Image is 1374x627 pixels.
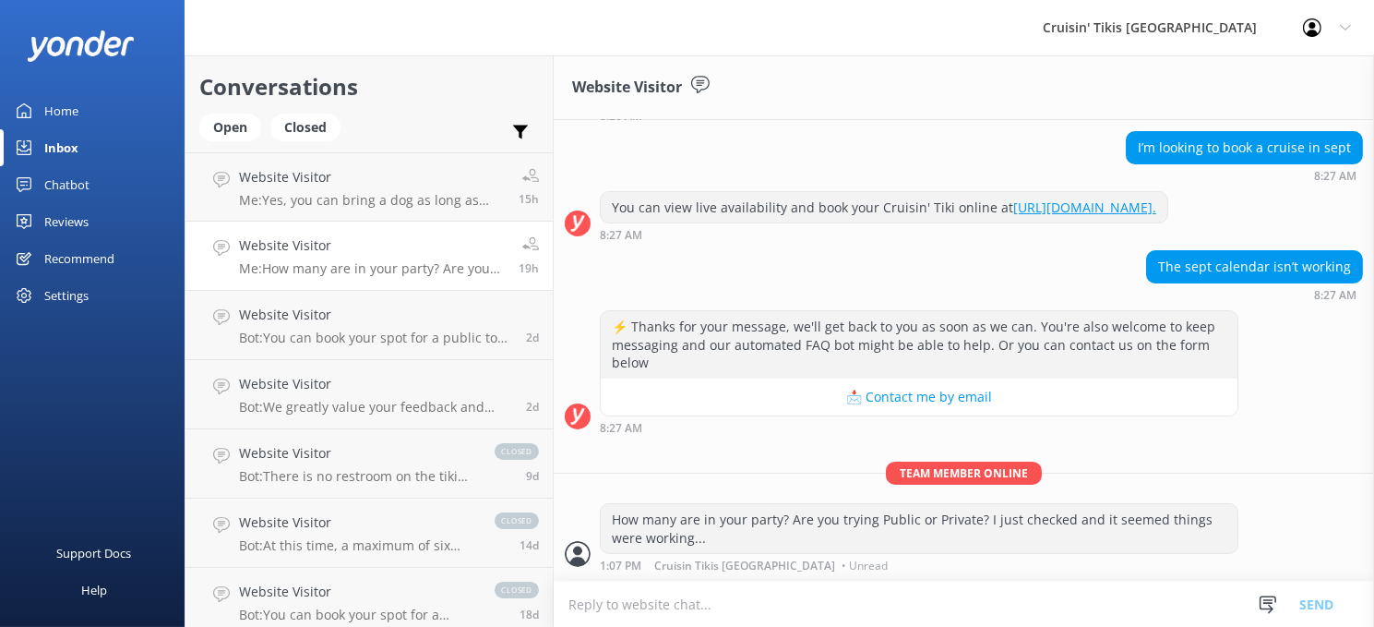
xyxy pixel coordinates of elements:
[600,109,1238,122] div: 07:26am 18-Aug-2025 (UTC -05:00) America/Cancun
[44,277,89,314] div: Settings
[601,504,1237,553] div: How many are in your party? Are you trying Public or Private? I just checked and it seemed things...
[185,429,553,499] a: Website VisitorBot:There is no restroom on the tiki boat. However, restrooms are available before...
[185,360,553,429] a: Website VisitorBot:We greatly value your feedback and encourage you to leave a review for us on G...
[600,561,641,572] strong: 1:07 PM
[239,443,476,464] h4: Website Visitor
[185,152,553,222] a: Website VisitorMe:Yes, you can bring a dog as long as everyone is OK with it.15h
[239,235,505,256] h4: Website Visitor
[526,399,539,415] span: 07:44am 16-Aug-2025 (UTC -05:00) America/Cancun
[495,582,539,598] span: closed
[239,512,476,533] h4: Website Visitor
[886,462,1042,485] span: Team member online
[44,166,90,203] div: Chatbot
[600,228,1168,241] div: 07:27am 18-Aug-2025 (UTC -05:00) America/Cancun
[600,559,1238,572] div: 12:07pm 18-Aug-2025 (UTC -05:00) America/Cancun
[239,330,512,346] p: Bot: You can book your spot for a public tour online at [URL][DOMAIN_NAME].
[1127,132,1362,163] div: I’m looking to book a cruise in sept
[1146,288,1363,301] div: 07:27am 18-Aug-2025 (UTC -05:00) America/Cancun
[44,203,89,240] div: Reviews
[81,572,107,609] div: Help
[239,374,512,394] h4: Website Visitor
[57,535,132,572] div: Support Docs
[495,443,539,460] span: closed
[239,607,476,623] p: Bot: You can book your spot for a public tour online at [URL][DOMAIN_NAME].
[572,76,682,100] h3: Website Visitor
[520,607,539,622] span: 03:47pm 31-Jul-2025 (UTC -05:00) America/Cancun
[519,260,539,276] span: 12:07pm 18-Aug-2025 (UTC -05:00) America/Cancun
[185,222,553,291] a: Website VisitorMe:How many are in your party? Are you trying Public or Private? I just checked an...
[519,191,539,207] span: 04:14pm 18-Aug-2025 (UTC -05:00) America/Cancun
[526,330,539,345] span: 11:02am 16-Aug-2025 (UTC -05:00) America/Cancun
[199,116,270,137] a: Open
[1013,199,1156,216] a: [URL][DOMAIN_NAME].
[600,111,642,122] strong: 8:26 AM
[239,305,512,325] h4: Website Visitor
[1126,169,1363,182] div: 07:27am 18-Aug-2025 (UTC -05:00) America/Cancun
[239,167,505,187] h4: Website Visitor
[601,192,1167,223] div: You can view live availability and book your Cruisin' Tiki online at
[601,379,1237,416] button: 📩 Contact me by email
[28,30,134,61] img: yonder-white-logo.png
[239,260,505,277] p: Me: How many are in your party? Are you trying Public or Private? I just checked and it seemed th...
[270,114,341,141] div: Closed
[44,92,78,129] div: Home
[526,468,539,484] span: 10:24am 09-Aug-2025 (UTC -05:00) America/Cancun
[239,399,512,416] p: Bot: We greatly value your feedback and encourage you to leave a review for us on Google at [URL]...
[600,423,642,434] strong: 8:27 AM
[239,468,476,485] p: Bot: There is no restroom on the tiki boat. However, restrooms are available before or after your...
[520,537,539,553] span: 11:35pm 04-Aug-2025 (UTC -05:00) America/Cancun
[1314,290,1356,301] strong: 8:27 AM
[239,537,476,554] p: Bot: At this time, a maximum of six guests can be accommodated on a private tour.
[44,129,78,166] div: Inbox
[239,582,476,602] h4: Website Visitor
[199,114,261,141] div: Open
[495,512,539,529] span: closed
[600,230,642,241] strong: 8:27 AM
[600,421,1238,434] div: 07:27am 18-Aug-2025 (UTC -05:00) America/Cancun
[185,499,553,568] a: Website VisitorBot:At this time, a maximum of six guests can be accommodated on a private tour.cl...
[601,311,1237,379] div: ⚡ Thanks for your message, we'll get back to you as soon as we can. You're also welcome to keep m...
[270,116,350,137] a: Closed
[842,561,888,572] span: • Unread
[654,561,835,572] span: Cruisin Tikis [GEOGRAPHIC_DATA]
[44,240,114,277] div: Recommend
[199,69,539,104] h2: Conversations
[1314,171,1356,182] strong: 8:27 AM
[1147,251,1362,283] div: The sept calendar isn’t working
[185,291,553,360] a: Website VisitorBot:You can book your spot for a public tour online at [URL][DOMAIN_NAME].2d
[239,192,505,209] p: Me: Yes, you can bring a dog as long as everyone is OK with it.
